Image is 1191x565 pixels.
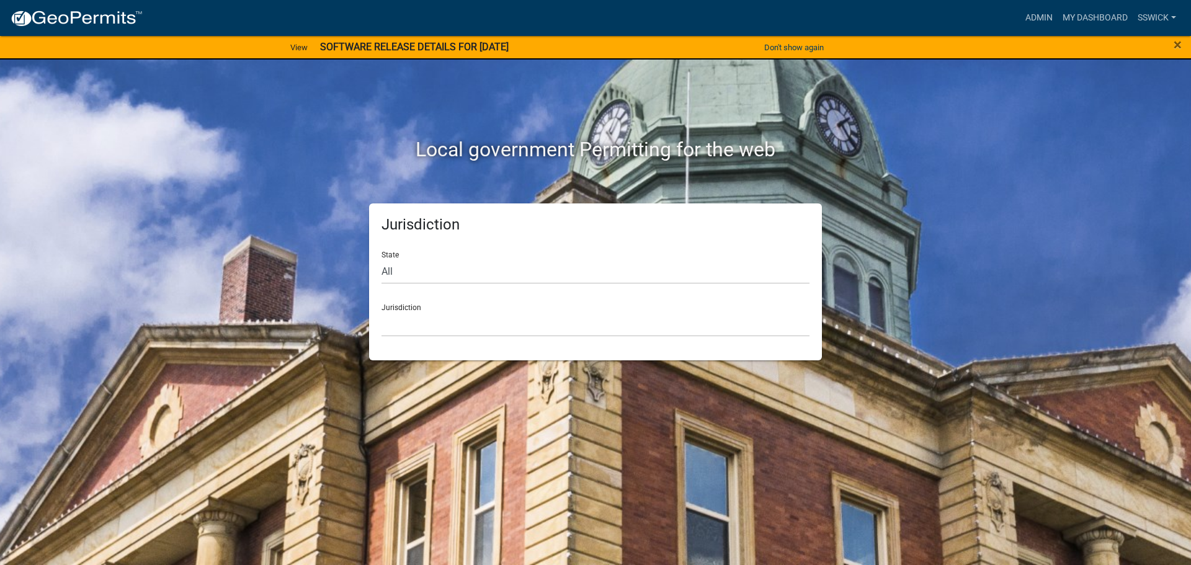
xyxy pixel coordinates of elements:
a: View [285,37,313,58]
button: Close [1174,37,1182,52]
h2: Local government Permitting for the web [251,138,940,161]
span: × [1174,36,1182,53]
button: Don't show again [759,37,829,58]
strong: SOFTWARE RELEASE DETAILS FOR [DATE] [320,41,509,53]
a: sswick [1133,6,1181,30]
h5: Jurisdiction [381,216,810,234]
a: My Dashboard [1058,6,1133,30]
a: Admin [1020,6,1058,30]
